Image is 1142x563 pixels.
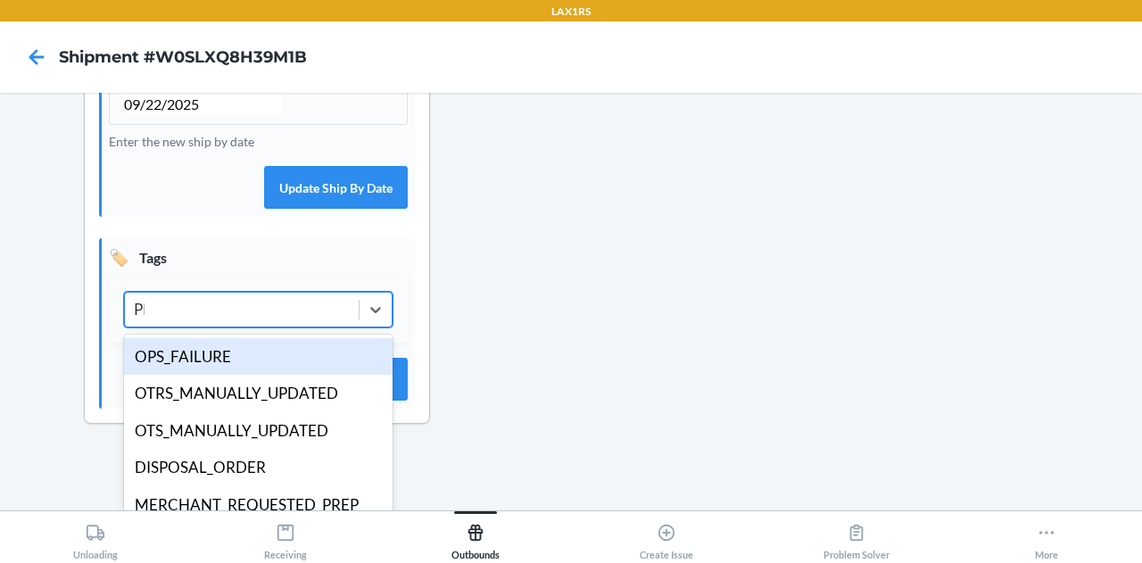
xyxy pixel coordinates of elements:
div: Receiving [264,516,307,560]
div: OPS_FAILURE [124,338,393,376]
button: Create Issue [571,511,761,560]
div: Unloading [73,516,118,560]
h4: Shipment #W0SLXQ8H39M1B [59,46,307,69]
span: 🏷️ [109,245,128,269]
div: OTS_MANUALLY_UPDATED [124,412,393,450]
button: Problem Solver [761,511,951,560]
div: MERCHANT_REQUESTED_PREP [124,486,393,524]
div: More [1035,516,1058,560]
button: Outbounds [381,511,571,560]
p: Tags [109,245,408,269]
div: OTRS_MANUALLY_UPDATED [124,375,393,412]
p: Enter the new ship by date [109,132,408,151]
div: Problem Solver [823,516,890,560]
button: Receiving [190,511,380,560]
div: Create Issue [640,516,693,560]
div: DISPOSAL_ORDER [124,449,393,486]
p: LAX1RS [551,4,591,20]
input: MM/DD/YYYY [124,94,283,115]
button: Update Ship By Date [264,166,408,209]
button: More [952,511,1142,560]
div: Outbounds [451,516,500,560]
